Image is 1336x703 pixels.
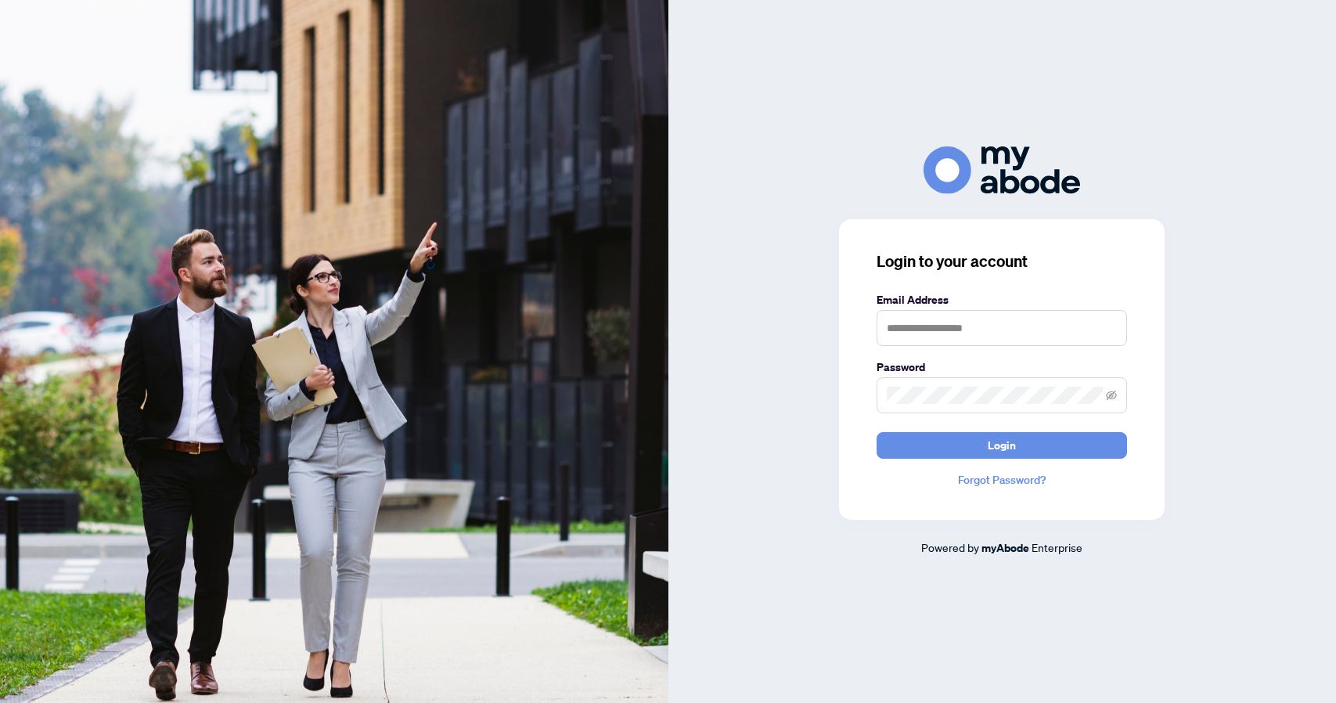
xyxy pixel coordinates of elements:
[1106,390,1117,401] span: eye-invisible
[924,146,1080,194] img: ma-logo
[981,539,1029,557] a: myAbode
[877,359,1127,376] label: Password
[921,540,979,554] span: Powered by
[988,433,1016,458] span: Login
[877,291,1127,308] label: Email Address
[877,251,1127,272] h3: Login to your account
[1032,540,1082,554] span: Enterprise
[877,471,1127,488] a: Forgot Password?
[877,432,1127,459] button: Login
